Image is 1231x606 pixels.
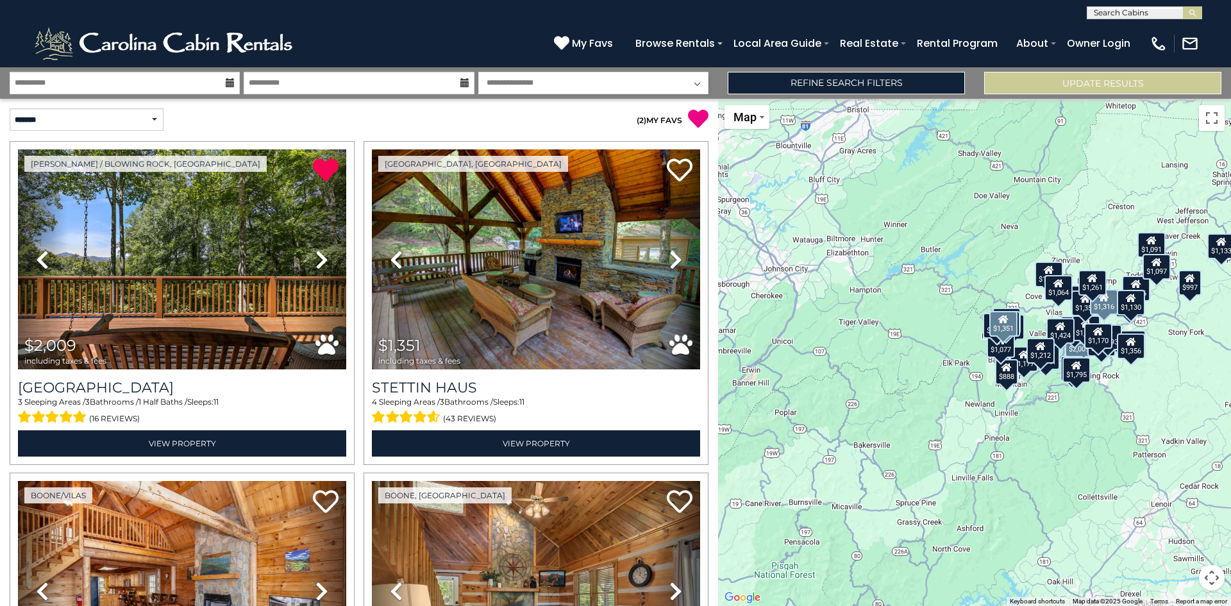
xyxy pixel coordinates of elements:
div: $1,130 [1117,290,1145,316]
div: $1,261 [1078,270,1107,296]
span: 2 [639,115,644,125]
span: 11 [519,397,524,407]
button: Change map style [724,105,769,129]
div: $1,064 [1044,274,1073,300]
div: $888 [995,358,1018,384]
div: Sleeping Areas / Bathrooms / Sleeps: [372,396,700,427]
button: Map camera controls [1199,565,1225,591]
span: $1,351 [378,336,421,355]
a: Boone, [GEOGRAPHIC_DATA] [378,487,512,503]
a: [GEOGRAPHIC_DATA] [18,379,346,396]
a: Real Estate [833,32,905,55]
a: Refine Search Filters [728,72,965,94]
div: $1,316 [1090,289,1118,315]
span: including taxes & fees [378,357,460,365]
span: 3 [18,397,22,407]
a: View Property [18,430,346,457]
img: thumbnail_163263084.jpeg [372,149,700,369]
button: Update Results [984,72,1221,94]
div: $1,491 [1118,330,1146,356]
span: Map [733,110,757,124]
img: White-1-2.png [32,24,298,63]
div: $1,356 [1117,333,1145,358]
a: Add to favorites [313,489,339,516]
a: [GEOGRAPHIC_DATA], [GEOGRAPHIC_DATA] [378,156,568,172]
a: About [1010,32,1055,55]
span: 3 [440,397,444,407]
span: Map data ©2025 Google [1073,598,1143,605]
a: Rental Program [910,32,1004,55]
div: $1,293 [1094,324,1122,350]
div: $988 [1060,356,1084,382]
span: 4 [372,397,377,407]
div: $1,376 [1122,276,1150,301]
a: Browse Rentals [629,32,721,55]
img: phone-regular-white.png [1150,35,1168,53]
a: Boone/Vilas [24,487,92,503]
img: mail-regular-white.png [1181,35,1199,53]
div: $1,351 [989,311,1017,337]
a: Report a map error [1176,598,1227,605]
a: [PERSON_NAME] / Blowing Rock, [GEOGRAPHIC_DATA] [24,156,267,172]
a: My Favs [554,35,616,52]
a: Add to favorites [667,157,692,185]
span: (43 reviews) [443,410,496,427]
span: 3 [85,397,90,407]
div: $1,170 [1084,323,1112,349]
a: Owner Login [1060,32,1137,55]
span: My Favs [572,35,613,51]
a: Stettin Haus [372,379,700,396]
div: $1,091 [1137,231,1166,257]
div: Sleeping Areas / Bathrooms / Sleeps: [18,396,346,427]
img: Google [721,589,764,606]
div: $1,358 [1071,290,1100,316]
span: $2,009 [24,336,76,355]
div: $1,031 [992,308,1021,333]
span: including taxes & fees [24,357,106,365]
a: View Property [372,430,700,457]
a: Terms (opens in new tab) [1150,598,1168,605]
div: $997 [1178,269,1202,295]
div: $1,077 [987,332,1015,357]
a: (2)MY FAVS [637,115,682,125]
div: $1,424 [1046,318,1075,344]
div: $1,027 [983,313,1011,339]
span: 11 [214,397,219,407]
span: (16 reviews) [89,410,140,427]
div: $1,212 [1026,338,1055,364]
div: $1,177 [1010,346,1038,372]
img: thumbnail_163277016.jpeg [18,149,346,369]
a: Open this area in Google Maps (opens a new window) [721,589,764,606]
div: $1,641 [1032,344,1060,370]
div: $1,097 [1143,254,1171,280]
div: $2,009 [1065,331,1093,357]
button: Keyboard shortcuts [1010,597,1065,606]
h3: Chimney Island [18,379,346,396]
div: $1,909 [1087,331,1116,357]
span: 1 Half Baths / [138,397,187,407]
button: Toggle fullscreen view [1199,105,1225,131]
span: ( ) [637,115,646,125]
div: $1,275 [1116,292,1144,317]
div: $1,795 [1062,357,1091,382]
a: Local Area Guide [727,32,828,55]
div: $1,022 [1035,261,1063,287]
